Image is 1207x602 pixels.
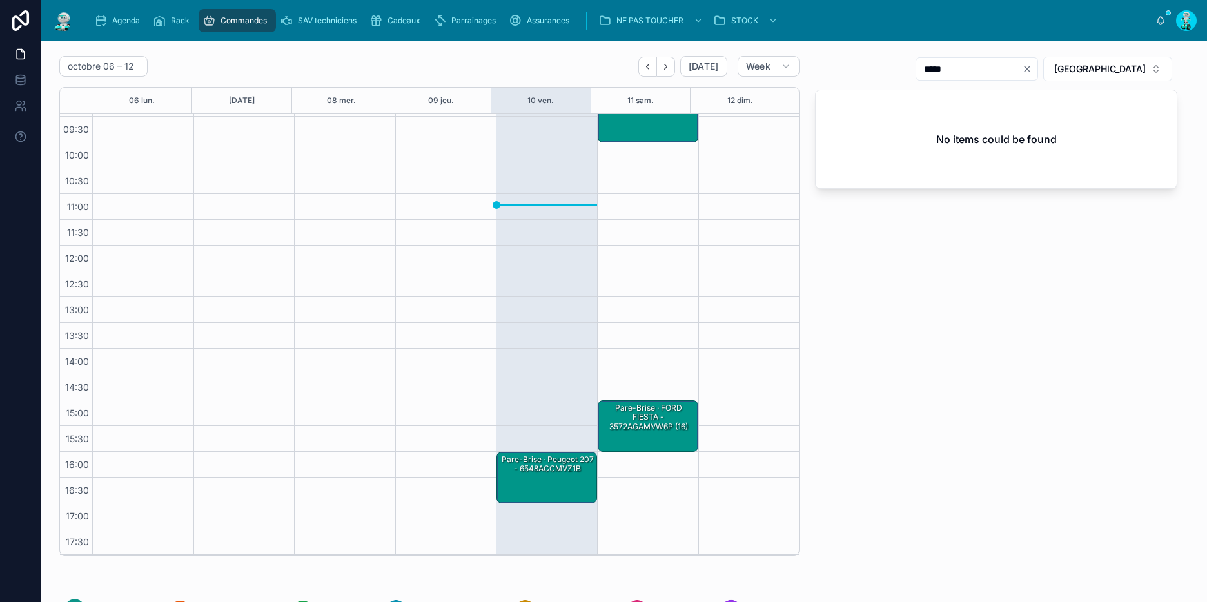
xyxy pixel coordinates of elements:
[60,124,92,135] span: 09:30
[129,88,155,113] button: 06 lun.
[63,536,92,547] span: 17:30
[1043,57,1172,81] button: Select Button
[52,10,75,31] img: App logo
[731,15,758,26] span: STOCK
[63,407,92,418] span: 15:00
[112,15,140,26] span: Agenda
[727,88,753,113] button: 12 dim.
[499,454,596,475] div: Pare-Brise · Peugeot 207 - 6548ACCMVZ1B
[62,278,92,289] span: 12:30
[298,15,357,26] span: SAV techniciens
[62,459,92,470] span: 16:00
[366,9,429,32] a: Cadeaux
[505,9,578,32] a: Assurances
[638,57,657,77] button: Back
[388,15,420,26] span: Cadeaux
[497,452,596,503] div: Pare-Brise · Peugeot 207 - 6548ACCMVZ1B
[276,9,366,32] a: SAV techniciens
[616,15,683,26] span: NE PAS TOUCHER
[62,382,92,393] span: 14:30
[62,253,92,264] span: 12:00
[62,330,92,341] span: 13:30
[428,88,454,113] button: 09 jeu.
[64,201,92,212] span: 11:00
[598,92,698,142] div: Pare-Brise · Renault Arkana
[221,15,267,26] span: Commandes
[149,9,199,32] a: Rack
[527,15,569,26] span: Assurances
[1022,64,1037,74] button: Clear
[594,9,709,32] a: NE PAS TOUCHER
[64,227,92,238] span: 11:30
[746,61,770,72] span: Week
[90,9,149,32] a: Agenda
[68,60,134,73] h2: octobre 06 – 12
[738,56,800,77] button: Week
[527,88,554,113] button: 10 ven.
[709,9,784,32] a: STOCK
[657,57,675,77] button: Next
[451,15,496,26] span: Parrainages
[600,402,697,432] div: Pare-Brise · FORD FIESTA - 3572AGAMVW6P (16)
[429,9,505,32] a: Parrainages
[62,304,92,315] span: 13:00
[627,88,654,113] button: 11 sam.
[327,88,356,113] button: 08 mer.
[199,9,276,32] a: Commandes
[680,56,727,77] button: [DATE]
[598,401,698,451] div: Pare-Brise · FORD FIESTA - 3572AGAMVW6P (16)
[85,6,1155,35] div: scrollable content
[171,15,190,26] span: Rack
[62,485,92,496] span: 16:30
[1054,63,1146,75] span: [GEOGRAPHIC_DATA]
[689,61,719,72] span: [DATE]
[62,356,92,367] span: 14:00
[63,510,92,521] span: 17:00
[229,88,255,113] button: [DATE]
[62,150,92,160] span: 10:00
[62,175,92,186] span: 10:30
[63,433,92,444] span: 15:30
[936,131,1057,147] h2: No items could be found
